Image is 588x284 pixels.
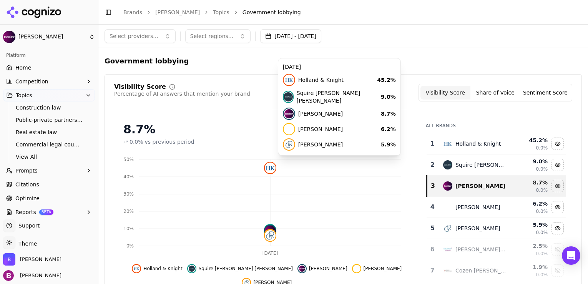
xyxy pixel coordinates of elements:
span: Theme [15,241,37,247]
tr: 3becker[PERSON_NAME]8.7%0.0%Hide becker data [427,176,566,197]
div: Percentage of AI answers that mention your brand [114,90,250,98]
span: View All [16,153,83,161]
span: Select providers... [110,32,158,40]
button: [DATE] - [DATE] [260,29,321,43]
a: Topics [213,8,229,16]
span: [PERSON_NAME] [18,33,86,40]
nav: breadcrumb [123,8,566,16]
img: duane morris [443,203,452,212]
button: Visibility Score [420,86,470,100]
span: Holland & Knight [143,266,182,272]
span: Home [15,64,31,71]
button: Hide becker data [551,180,564,192]
button: Hide becker data [297,264,347,273]
span: Optimize [15,194,40,202]
span: Government lobbying [105,54,203,68]
a: Construction law [13,102,86,113]
span: Government lobbying [105,56,189,66]
span: Construction law [16,104,83,111]
span: Select regions... [190,32,234,40]
a: [PERSON_NAME] [155,8,200,16]
div: 4 [430,203,435,212]
span: Commercial legal counsel [16,141,83,148]
div: [PERSON_NAME] [455,203,500,211]
span: [PERSON_NAME] [309,266,347,272]
tspan: 20% [123,209,134,214]
span: Becker [20,256,61,263]
div: [PERSON_NAME] [455,182,505,190]
span: 0.0% [536,208,548,214]
a: Home [3,61,95,74]
tspan: 40% [123,174,134,179]
span: BETA [39,209,53,215]
div: Holland & Knight [455,140,501,148]
button: Hide gray robinson data [551,222,564,234]
tr: 1holland & knightHolland & Knight45.2%0.0%Hide holland & knight data [427,133,566,154]
button: Open organization switcher [3,253,61,266]
img: holland & knight [265,163,276,173]
div: 5.9 % [512,221,548,229]
div: 8.7 % [512,179,548,186]
button: Sentiment Score [520,86,570,100]
a: Public-private partnerships [13,115,86,125]
div: 2 [430,160,435,169]
span: 0.0% [536,145,548,151]
span: Public-private partnerships [16,116,83,124]
button: Share of Voice [470,86,520,100]
tr: 7cozen o'connorCozen [PERSON_NAME]1.9%0.0%Show cozen o'connor data [427,260,566,281]
span: vs previous period [145,138,194,146]
button: ReportsBETA [3,206,95,218]
span: 0.0% [536,251,548,257]
div: 6 [430,245,435,254]
button: Topics [3,89,95,101]
span: Prompts [15,167,38,174]
span: 0.0% [130,138,143,146]
tr: 6troutman pepper[PERSON_NAME] Pepper2.5%0.0%Show troutman pepper data [427,239,566,260]
span: Reports [15,208,36,216]
span: 0.0% [536,166,548,172]
a: Commercial legal counsel [13,139,86,150]
span: Squire [PERSON_NAME] [PERSON_NAME] [199,266,293,272]
button: Show cozen o'connor data [551,264,564,277]
img: Becker [3,31,15,43]
button: Hide duane morris data [551,201,564,213]
img: Becker [3,253,15,266]
tspan: 30% [123,191,134,197]
div: 7 [430,266,435,275]
span: [PERSON_NAME] [17,272,61,279]
span: [PERSON_NAME] [364,266,402,272]
img: becker [299,266,305,272]
span: Support [15,222,40,229]
img: duane morris [354,266,360,272]
button: Competition [3,75,95,88]
div: 9.0 % [512,158,548,165]
span: 0.0% [536,272,548,278]
a: View All [13,151,86,162]
div: Open Intercom Messenger [562,246,580,265]
img: holland & knight [133,266,140,272]
div: Visibility Score [114,84,166,90]
div: 8.7% [123,123,410,136]
div: [PERSON_NAME] Pepper [455,246,506,253]
a: Optimize [3,192,95,204]
span: Citations [15,181,39,188]
img: troutman pepper [443,245,452,254]
span: Government lobbying [243,8,301,16]
img: Becker [3,270,14,281]
a: Brands [123,9,142,15]
img: gray robinson [265,230,276,241]
div: Platform [3,49,95,61]
span: Real estate law [16,128,83,136]
tspan: 50% [123,157,134,162]
span: 0.0% [536,229,548,236]
tr: 5gray robinson[PERSON_NAME]5.9%0.0%Hide gray robinson data [427,218,566,239]
tspan: 10% [123,226,134,231]
button: Hide holland & knight data [132,264,182,273]
button: Prompts [3,164,95,177]
tspan: [DATE] [262,251,278,256]
button: Show troutman pepper data [551,243,564,256]
div: Squire [PERSON_NAME] [PERSON_NAME] [455,161,506,169]
div: 1.9 % [512,263,548,271]
a: Citations [3,178,95,191]
div: [PERSON_NAME] [455,224,500,232]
